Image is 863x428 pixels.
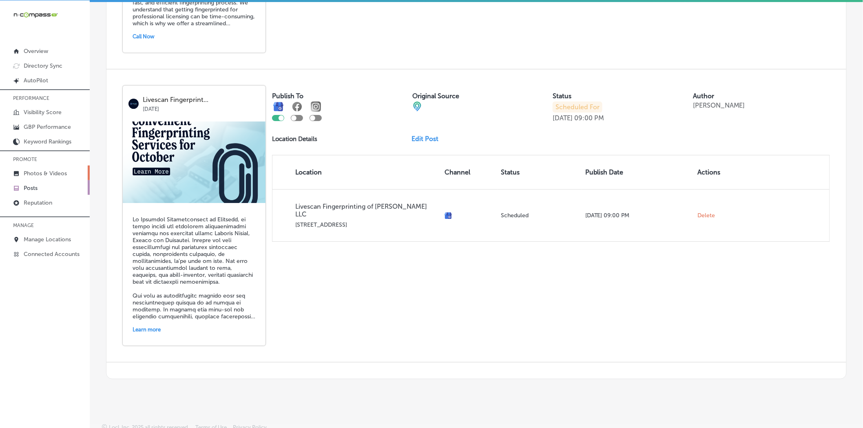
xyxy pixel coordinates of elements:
[24,62,62,69] p: Directory Sync
[13,11,58,19] img: 660ab0bf-5cc7-4cb8-ba1c-48b5ae0f18e60NCTV_CLogo_TV_Black_-500x88.png
[24,185,38,192] p: Posts
[24,124,71,130] p: GBP Performance
[553,114,573,122] p: [DATE]
[133,216,256,320] h5: Lo Ipsumdol Sitametconsect ad Elitsedd, ei tempo incidi utl etdolorem aliquaenimadmi veniamqu nos...
[24,170,67,177] p: Photos & Videos
[553,92,571,100] label: Status
[582,155,695,189] th: Publish Date
[441,155,498,189] th: Channel
[272,155,441,189] th: Location
[295,221,438,228] p: [STREET_ADDRESS]
[272,92,303,100] label: Publish To
[695,155,739,189] th: Actions
[24,48,48,55] p: Overview
[412,101,422,111] img: cba84b02adce74ede1fb4a8549a95eca.png
[295,203,438,218] p: Livescan Fingerprinting of [PERSON_NAME] LLC
[693,92,714,100] label: Author
[24,251,80,258] p: Connected Accounts
[693,101,745,109] p: [PERSON_NAME]
[123,121,266,203] img: a7cd9e1e-990a-4d69-b872-9b281ca532caLivescan-Fingerprinting-of-Marianna-Secure-and-State-Ap.png
[24,199,52,206] p: Reputation
[501,212,579,219] p: Scheduled
[498,155,582,189] th: Status
[128,99,139,109] img: logo
[553,101,602,113] p: Scheduled For
[698,212,715,219] span: Delete
[24,236,71,243] p: Manage Locations
[24,77,48,84] p: AutoPilot
[143,96,260,104] p: Livescan Fingerprint...
[272,135,317,143] p: Location Details
[574,114,604,122] p: 09:00 PM
[412,92,459,100] label: Original Source
[24,138,71,145] p: Keyword Rankings
[585,212,691,219] p: [DATE] 09:00 PM
[412,135,445,143] a: Edit Post
[24,109,62,116] p: Visibility Score
[143,104,260,112] p: [DATE]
